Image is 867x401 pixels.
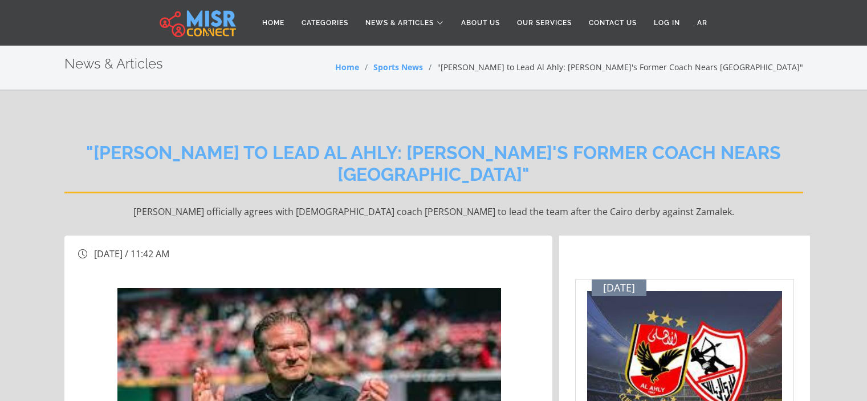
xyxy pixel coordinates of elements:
h2: News & Articles [64,56,163,72]
a: Sports News [373,62,423,72]
span: News & Articles [365,18,434,28]
a: Categories [293,12,357,34]
span: [DATE] [603,282,635,294]
img: main.misr_connect [160,9,236,37]
a: AR [689,12,716,34]
a: News & Articles [357,12,453,34]
a: Contact Us [580,12,645,34]
a: About Us [453,12,508,34]
p: [PERSON_NAME] officially agrees with [DEMOGRAPHIC_DATA] coach [PERSON_NAME] to lead the team afte... [64,205,803,218]
h2: "[PERSON_NAME] to Lead Al Ahly: [PERSON_NAME]'s Former Coach Nears [GEOGRAPHIC_DATA]" [64,142,803,193]
span: [DATE] / 11:42 AM [94,248,169,260]
a: Log in [645,12,689,34]
a: Home [335,62,359,72]
li: "[PERSON_NAME] to Lead Al Ahly: [PERSON_NAME]'s Former Coach Nears [GEOGRAPHIC_DATA]" [423,61,803,73]
a: Our Services [508,12,580,34]
a: Home [254,12,293,34]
